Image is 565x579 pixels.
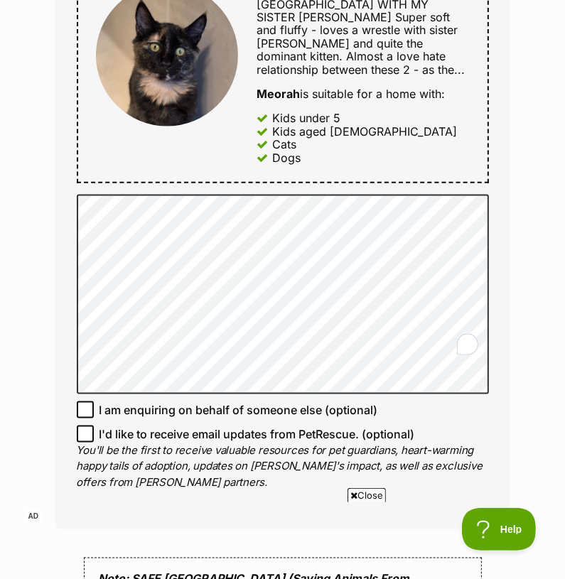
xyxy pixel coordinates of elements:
[24,508,43,524] span: AD
[99,401,378,418] span: I am enquiring on behalf of someone else (optional)
[272,138,296,151] div: Cats
[77,195,489,394] textarea: To enrich screen reader interactions, please activate Accessibility in Grammarly extension settings
[257,87,469,100] div: is suitable for a home with:
[272,112,340,124] div: Kids under 5
[77,443,489,491] p: You'll be the first to receive valuable resources for pet guardians, heart-warming happy tails of...
[24,508,542,572] iframe: Advertisement
[348,488,386,502] span: Close
[99,426,415,443] span: I'd like to receive email updates from PetRescue. (optional)
[462,508,537,551] iframe: Help Scout Beacon - Open
[257,87,300,101] strong: Meorah
[272,125,457,138] div: Kids aged [DEMOGRAPHIC_DATA]
[257,10,465,77] span: Super soft and fluffy - loves a wrestle with sister [PERSON_NAME] and quite the dominant kitten. ...
[272,151,301,164] div: Dogs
